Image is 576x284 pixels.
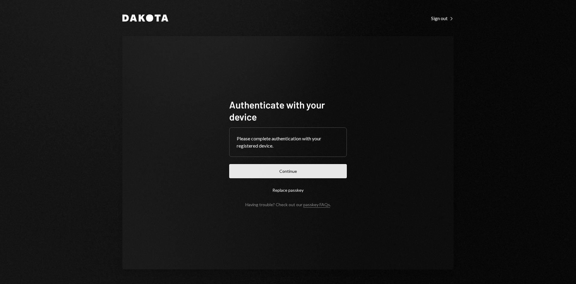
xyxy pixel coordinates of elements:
[229,183,347,197] button: Replace passkey
[229,99,347,123] h1: Authenticate with your device
[431,15,454,21] a: Sign out
[303,202,330,208] a: passkey FAQs
[229,164,347,178] button: Continue
[237,135,339,149] div: Please complete authentication with your registered device.
[245,202,331,207] div: Having trouble? Check out our .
